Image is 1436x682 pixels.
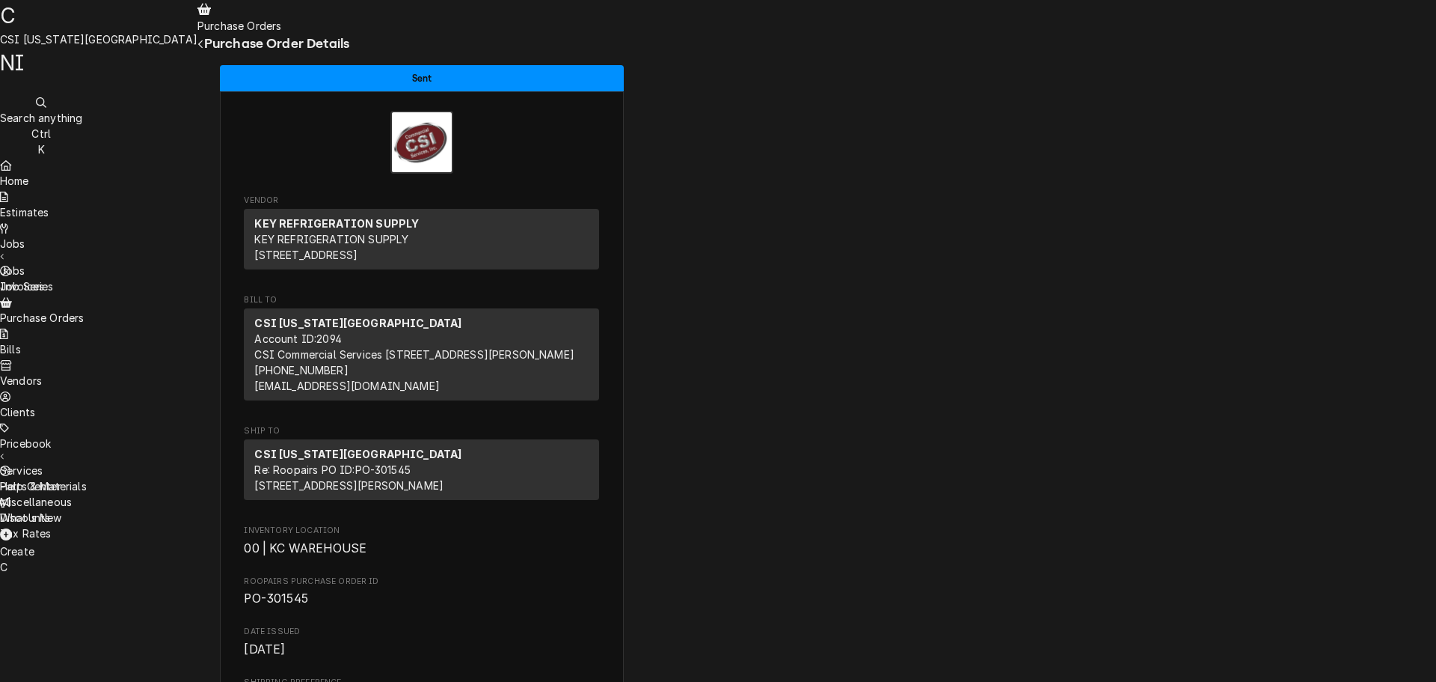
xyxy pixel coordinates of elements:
[244,195,599,276] div: Purchase Order Vendor
[254,332,341,345] span: Account ID: 2094
[244,641,599,659] span: Date Issued
[31,127,51,140] span: Ctrl
[244,294,599,306] span: Bill To
[244,642,285,657] span: [DATE]
[244,541,366,555] span: 00 | KC WAREHOUSE
[244,294,599,407] div: Purchase Order Bill To
[244,209,599,270] div: Vendor
[244,425,599,507] div: Purchase Order Ship To
[244,591,307,606] span: PO-301545
[244,590,599,608] span: Roopairs Purchase Order ID
[244,626,599,658] div: Date Issued
[254,463,411,476] span: Re: Roopairs PO ID: PO-301545
[254,448,461,460] strong: CSI [US_STATE][GEOGRAPHIC_DATA]
[244,195,599,207] span: Vendor
[244,525,599,557] div: Inventory Location
[244,308,599,407] div: Bill To
[244,540,599,558] span: Inventory Location
[244,308,599,401] div: Bill To
[244,525,599,537] span: Inventory Location
[244,425,599,437] span: Ship To
[254,317,461,329] strong: CSI [US_STATE][GEOGRAPHIC_DATA]
[38,143,45,156] span: K
[254,479,444,492] span: [STREET_ADDRESS][PERSON_NAME]
[197,36,204,52] button: Navigate back
[254,348,574,361] span: CSI Commercial Services [STREET_ADDRESS][PERSON_NAME]
[244,626,599,638] span: Date Issued
[244,209,599,275] div: Vendor
[254,217,419,230] strong: KEY REFRIGERATION SUPPLY
[197,19,281,32] span: Purchase Orders
[204,36,350,51] span: Purchase Order Details
[244,576,599,608] div: Roopairs Purchase Order ID
[220,65,624,91] div: Status
[254,364,348,377] a: [PHONE_NUMBER]
[412,73,432,83] span: Sent
[244,439,599,500] div: Ship To
[254,233,408,261] span: KEY REFRIGERATION SUPPLY [STREET_ADDRESS]
[244,439,599,506] div: Ship To
[254,380,439,392] a: [EMAIL_ADDRESS][DOMAIN_NAME]
[244,576,599,588] span: Roopairs Purchase Order ID
[390,111,453,174] img: Logo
